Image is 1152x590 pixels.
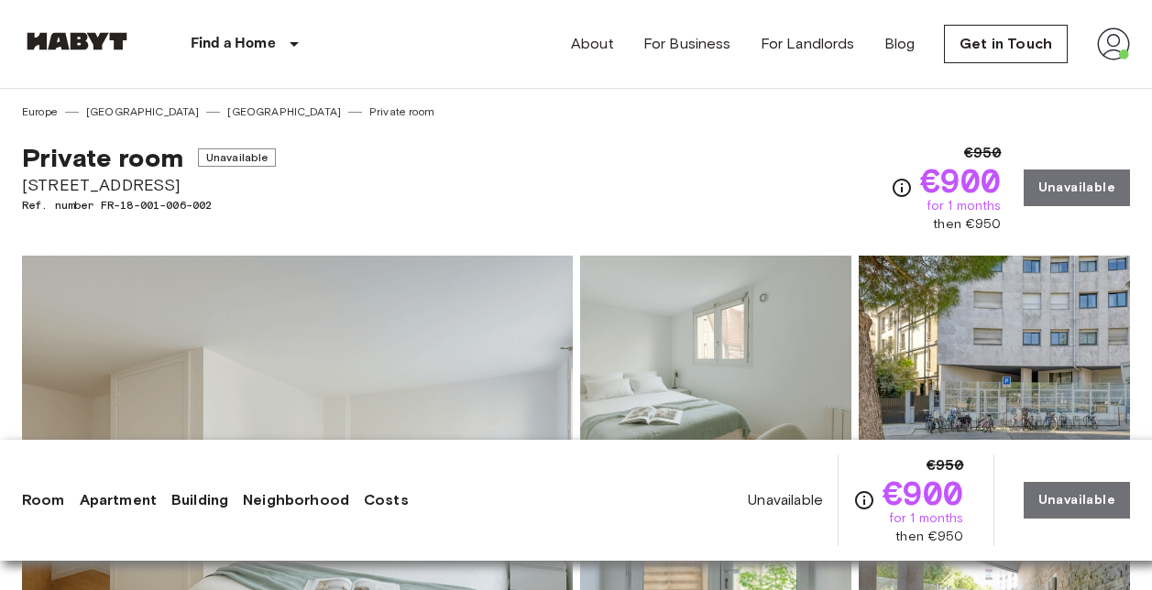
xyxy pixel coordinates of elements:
[571,33,614,55] a: About
[171,489,228,511] a: Building
[369,104,434,120] a: Private room
[227,104,341,120] a: [GEOGRAPHIC_DATA]
[748,490,823,510] span: Unavailable
[1097,27,1130,60] img: avatar
[198,148,277,167] span: Unavailable
[891,177,913,199] svg: Check cost overview for full price breakdown. Please note that discounts apply to new joiners onl...
[86,104,200,120] a: [GEOGRAPHIC_DATA]
[22,32,132,50] img: Habyt
[191,33,276,55] p: Find a Home
[22,142,183,173] span: Private room
[927,197,1002,215] span: for 1 months
[944,25,1068,63] a: Get in Touch
[364,489,409,511] a: Costs
[22,489,65,511] a: Room
[895,528,963,546] span: then €950
[933,215,1001,234] span: then €950
[853,489,875,511] svg: Check cost overview for full price breakdown. Please note that discounts apply to new joiners onl...
[920,164,1002,197] span: €900
[243,489,349,511] a: Neighborhood
[580,256,851,496] img: Picture of unit FR-18-001-006-002
[883,476,964,509] span: €900
[964,142,1002,164] span: €950
[22,197,276,213] span: Ref. number FR-18-001-006-002
[22,173,276,197] span: [STREET_ADDRESS]
[80,489,157,511] a: Apartment
[22,104,58,120] a: Europe
[761,33,855,55] a: For Landlords
[859,256,1130,496] img: Picture of unit FR-18-001-006-002
[643,33,731,55] a: For Business
[927,454,964,476] span: €950
[884,33,916,55] a: Blog
[889,509,964,528] span: for 1 months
